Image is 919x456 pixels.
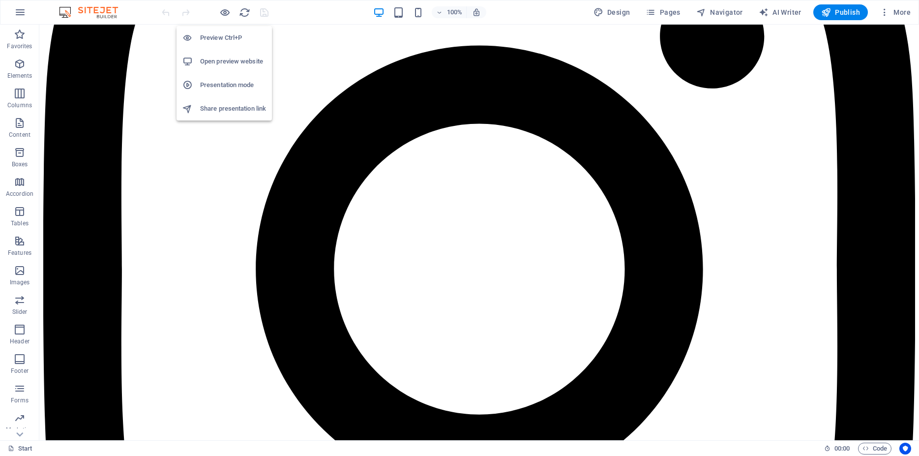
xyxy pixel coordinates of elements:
[6,190,33,198] p: Accordion
[11,396,29,404] p: Forms
[11,219,29,227] p: Tables
[813,4,868,20] button: Publish
[200,56,266,67] h6: Open preview website
[446,6,462,18] h6: 100%
[590,4,634,20] div: Design (Ctrl+Alt+Y)
[238,6,250,18] button: reload
[200,32,266,44] h6: Preview Ctrl+P
[590,4,634,20] button: Design
[12,308,28,316] p: Slider
[899,443,911,455] button: Usercentrics
[834,443,850,455] span: 00 00
[880,7,911,17] span: More
[821,7,860,17] span: Publish
[472,8,481,17] i: On resize automatically adjust zoom level to fit chosen device.
[692,4,747,20] button: Navigator
[642,4,684,20] button: Pages
[593,7,630,17] span: Design
[8,249,31,257] p: Features
[9,131,30,139] p: Content
[841,445,843,452] span: :
[696,7,743,17] span: Navigator
[12,160,28,168] p: Boxes
[876,4,915,20] button: More
[7,72,32,80] p: Elements
[10,278,30,286] p: Images
[824,443,850,455] h6: Session time
[6,426,33,434] p: Marketing
[8,443,32,455] a: Click to cancel selection. Double-click to open Pages
[432,6,467,18] button: 100%
[10,337,30,345] p: Header
[7,101,32,109] p: Columns
[200,103,266,115] h6: Share presentation link
[755,4,805,20] button: AI Writer
[11,367,29,375] p: Footer
[200,79,266,91] h6: Presentation mode
[7,42,32,50] p: Favorites
[57,6,130,18] img: Editor Logo
[862,443,887,455] span: Code
[646,7,680,17] span: Pages
[759,7,801,17] span: AI Writer
[858,443,891,455] button: Code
